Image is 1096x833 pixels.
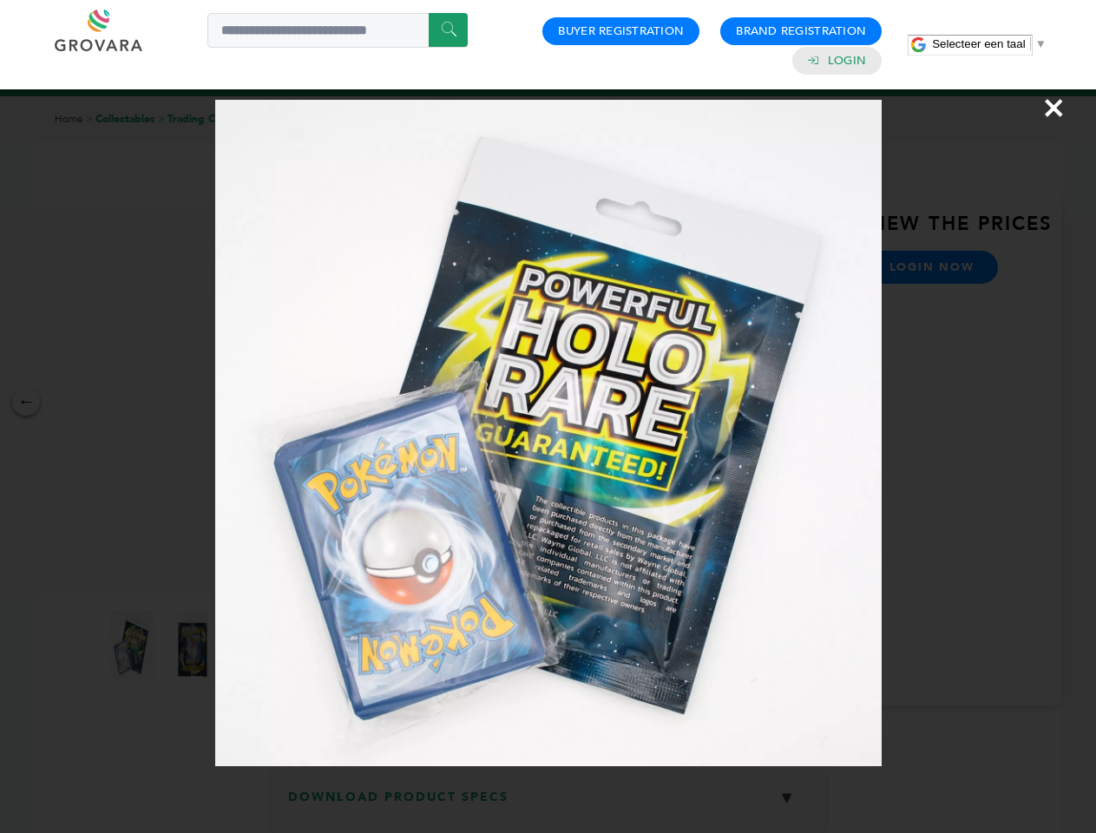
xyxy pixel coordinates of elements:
[932,37,1025,50] span: Selecteer een taal
[1035,37,1047,50] span: ▼
[932,37,1047,50] a: Selecteer een taal​
[558,23,684,39] a: Buyer Registration
[1042,83,1066,132] span: ×
[828,53,866,69] a: Login
[215,100,882,766] img: Image Preview
[1030,37,1031,50] span: ​
[736,23,866,39] a: Brand Registration
[207,13,468,48] input: Search a product or brand...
